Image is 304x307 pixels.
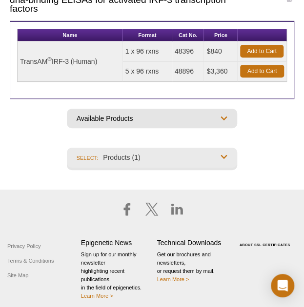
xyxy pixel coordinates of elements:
[172,29,204,41] th: Cat No.
[123,41,172,61] td: 1 x 96 rxns
[47,56,52,62] sup: ®
[5,253,56,268] a: Terms & Conditions
[157,276,189,282] a: Learn More >
[18,29,123,41] th: Name
[240,243,290,247] a: ABOUT SSL CERTIFICATES
[233,229,299,250] table: Click to Verify - This site chose Symantec SSL for secure e-commerce and confidential communicati...
[5,268,31,283] a: Site Map
[204,29,238,41] th: Price
[240,45,284,58] a: Add to Cart
[157,250,223,284] p: Get our brochures and newsletters, or request them by mail.
[271,274,294,297] div: Open Intercom Messenger
[81,239,147,247] h4: Epigenetic News
[172,61,204,81] td: 48896
[123,29,172,41] th: Format
[123,61,172,81] td: 5 x 96 rxns
[81,250,147,300] p: Sign up for our monthly newsletter highlighting recent publications in the field of epigenetics.
[81,293,113,299] a: Learn More >
[5,239,43,253] a: Privacy Policy
[172,41,204,61] td: 48396
[204,61,238,81] td: $3,360
[240,65,284,77] a: Add to Cart
[157,239,223,247] h4: Technical Downloads
[18,41,123,81] td: TransAM IRF-3 (Human)
[204,41,238,61] td: $840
